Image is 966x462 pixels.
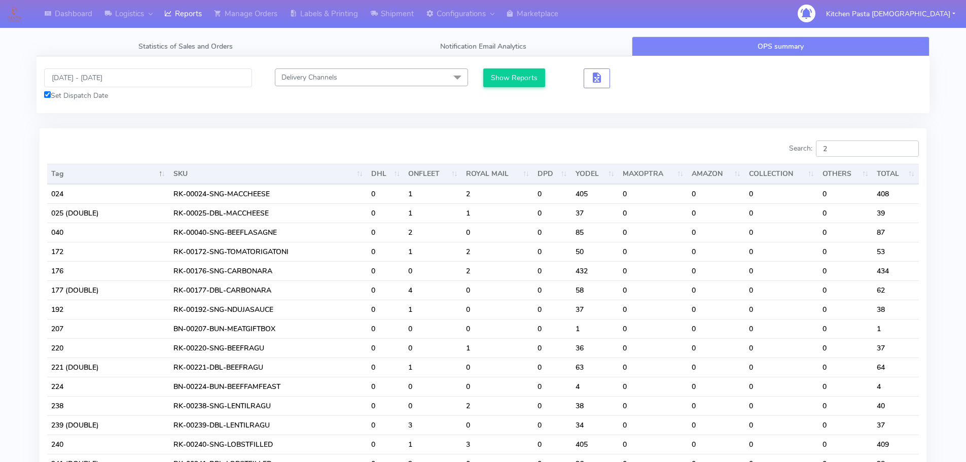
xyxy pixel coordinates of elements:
td: 2 [404,223,462,242]
td: 0 [818,358,873,377]
td: 0 [533,223,571,242]
td: 0 [619,223,688,242]
td: 0 [367,300,404,319]
td: 0 [688,415,744,435]
td: 0 [619,435,688,454]
td: 221 (DOUBLE) [47,358,169,377]
td: 025 (DOUBLE) [47,203,169,223]
td: 0 [404,377,462,396]
td: 85 [571,223,619,242]
td: 4 [571,377,619,396]
td: 0 [533,242,571,261]
td: 0 [462,280,533,300]
td: 0 [818,396,873,415]
td: RK-00240-SNG-LOBSTFILLED [169,435,367,454]
td: 432 [571,261,619,280]
td: 0 [533,261,571,280]
td: 207 [47,319,169,338]
td: 434 [873,261,919,280]
div: Set Dispatch Date [44,90,252,101]
td: 024 [47,184,169,203]
td: 0 [533,203,571,223]
td: 0 [745,184,818,203]
td: 1 [873,319,919,338]
td: 53 [873,242,919,261]
td: 0 [745,300,818,319]
td: 0 [404,338,462,358]
span: Delivery Channels [281,73,337,82]
td: 0 [462,300,533,319]
td: 177 (DOUBLE) [47,280,169,300]
td: 0 [367,396,404,415]
td: 0 [533,338,571,358]
td: 0 [367,242,404,261]
td: 1 [462,203,533,223]
td: 0 [688,358,744,377]
td: 0 [745,319,818,338]
td: 240 [47,435,169,454]
td: 50 [571,242,619,261]
td: 2 [462,242,533,261]
td: 176 [47,261,169,280]
input: Search: [816,140,919,157]
td: 408 [873,184,919,203]
td: 409 [873,435,919,454]
td: 0 [462,358,533,377]
td: 3 [404,415,462,435]
td: 0 [688,184,744,203]
input: Pick the Daterange [44,68,252,87]
td: 0 [818,223,873,242]
td: 0 [818,415,873,435]
td: 0 [619,396,688,415]
td: 238 [47,396,169,415]
td: 0 [619,338,688,358]
td: 0 [745,203,818,223]
td: RK-00040-SNG-BEEFLASAGNE [169,223,367,242]
td: 0 [688,223,744,242]
td: 0 [462,377,533,396]
td: 1 [404,300,462,319]
td: 0 [619,203,688,223]
th: DHL : activate to sort column ascending [367,164,404,184]
td: 220 [47,338,169,358]
td: 0 [619,261,688,280]
td: 1 [404,358,462,377]
td: 040 [47,223,169,242]
td: RK-00024-SNG-MACCHEESE [169,184,367,203]
td: 40 [873,396,919,415]
td: RK-00176-SNG-CARBONARA [169,261,367,280]
td: 0 [367,203,404,223]
td: 0 [367,184,404,203]
td: 34 [571,415,619,435]
td: 0 [367,223,404,242]
td: 62 [873,280,919,300]
ul: Tabs [37,37,929,56]
td: 2 [462,396,533,415]
td: 0 [619,377,688,396]
td: 0 [688,338,744,358]
td: 38 [873,300,919,319]
td: 0 [619,300,688,319]
td: 0 [745,435,818,454]
th: Tag: activate to sort column descending [47,164,169,184]
td: 37 [873,338,919,358]
td: 0 [818,203,873,223]
td: 0 [818,435,873,454]
td: 0 [688,242,744,261]
td: 0 [404,396,462,415]
td: 0 [745,261,818,280]
td: 0 [818,377,873,396]
td: 64 [873,358,919,377]
button: Kitchen Pasta [DEMOGRAPHIC_DATA] [818,4,963,24]
td: 239 (DOUBLE) [47,415,169,435]
td: 0 [533,396,571,415]
td: 0 [818,280,873,300]
th: YODEL : activate to sort column ascending [571,164,619,184]
td: 0 [462,319,533,338]
span: OPS summary [758,42,804,51]
th: TOTAL : activate to sort column ascending [873,164,919,184]
td: 0 [745,280,818,300]
button: Show Reports [483,68,546,87]
td: 0 [533,415,571,435]
td: 0 [745,358,818,377]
